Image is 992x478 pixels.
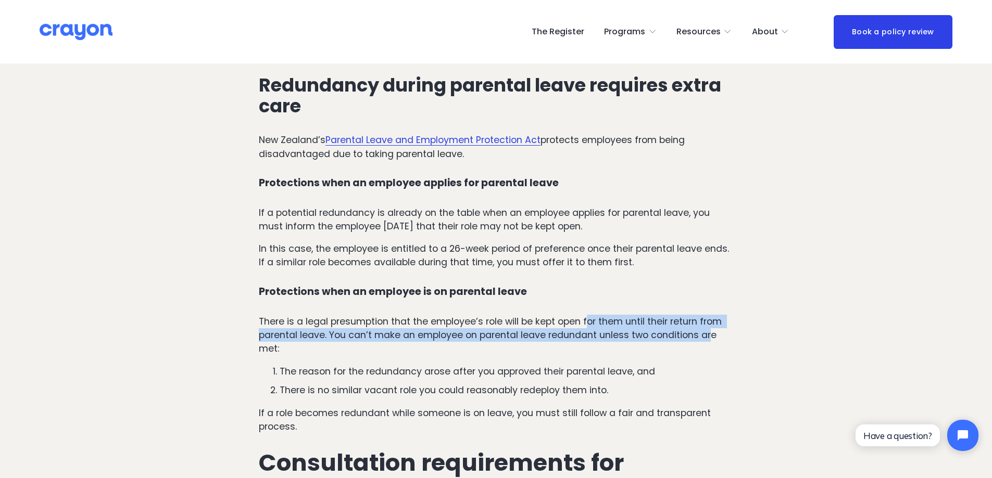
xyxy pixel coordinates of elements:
[259,315,733,356] p: There is a legal presumption that the employee’s role will be kept open for them until their retu...
[325,134,541,146] a: Parental Leave and Employment Protection Act
[752,24,778,40] span: About
[752,23,789,40] a: folder dropdown
[604,23,657,40] a: folder dropdown
[40,23,112,41] img: Crayon
[259,75,733,117] h3: Redundancy during parental leave requires extra care
[280,365,733,378] p: The reason for the redundancy arose after you approved their parental leave, and
[676,24,721,40] span: Resources
[259,242,733,269] p: In this case, the employee is entitled to a 26-week period of preference once their parental leav...
[259,133,733,161] p: New Zealand’s protects employees from being disadvantaged due to taking parental leave.
[604,24,645,40] span: Programs
[676,23,732,40] a: folder dropdown
[259,286,733,298] h4: Protections when an employee is on parental leave
[834,15,952,49] a: Book a policy review
[847,411,987,460] iframe: Tidio Chat
[280,383,733,397] p: There is no similar vacant role you could reasonably redeploy them into.
[532,23,584,40] a: The Register
[259,206,733,234] p: If a potential redundancy is already on the table when an employee applies for parental leave, yo...
[259,406,733,434] p: If a role becomes redundant while someone is on leave, you must still follow a fair and transpare...
[259,177,733,189] h4: Protections when an employee applies for parental leave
